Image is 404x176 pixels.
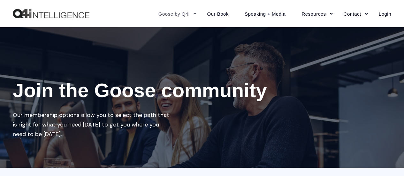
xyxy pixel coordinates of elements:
[13,79,267,101] span: Join the Goose community
[13,9,89,19] img: Q4intelligence, LLC logo
[13,110,172,139] div: Our membership options allow you to select the path that is right for what you need [DATE] to get...
[13,9,89,19] a: Back to Home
